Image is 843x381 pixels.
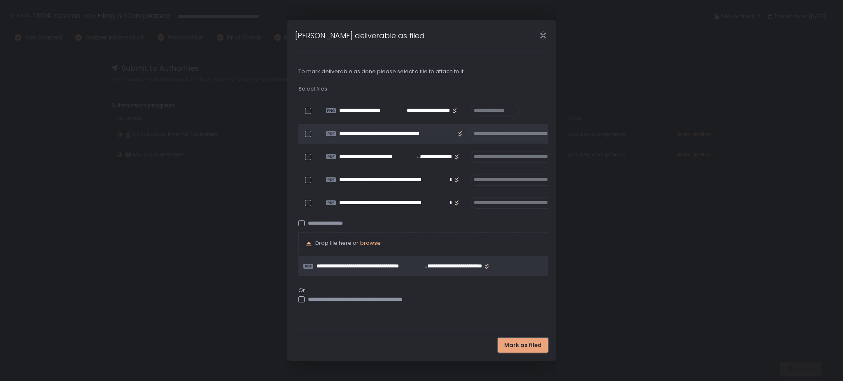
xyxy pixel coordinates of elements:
[498,338,548,353] button: Mark as filed
[504,342,542,349] span: Mark as filed
[298,68,589,75] div: To mark deliverable as done please select a file to attach to it
[298,85,589,93] div: Select files
[360,239,381,247] button: browse
[295,30,425,41] h1: [PERSON_NAME] deliverable as filed
[315,239,381,247] p: Drop file here or
[298,287,589,294] span: Or
[530,31,556,40] div: Close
